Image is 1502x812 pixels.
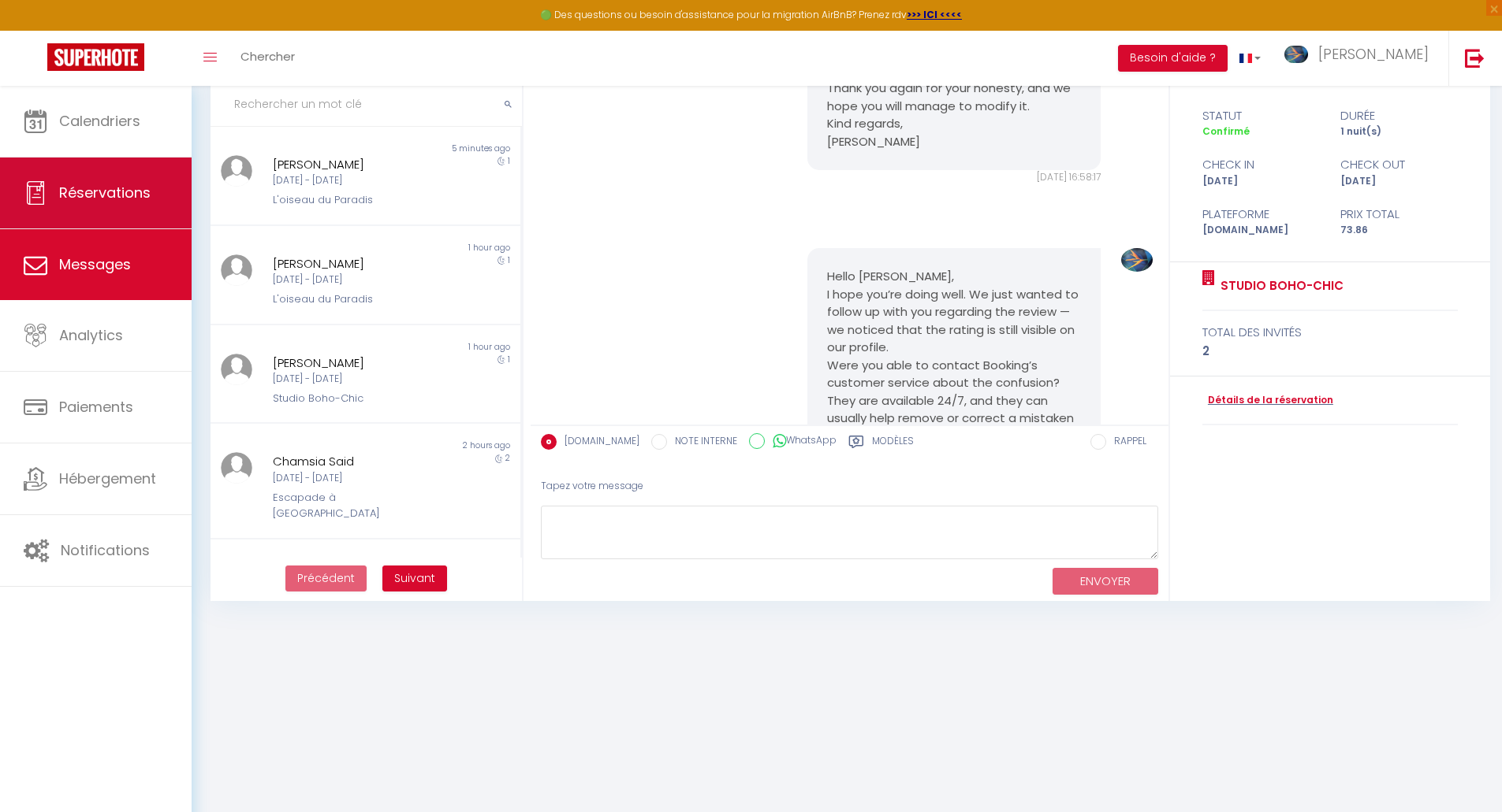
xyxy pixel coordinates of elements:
img: ... [221,155,252,187]
div: 1 hour ago [365,341,520,354]
div: [DATE] - [DATE] [273,173,433,188]
button: Next [382,565,447,592]
span: 1 [508,354,510,365]
div: 1 hour ago [365,242,520,254]
a: Studio Boho-Chic [1215,276,1344,295]
span: Confirmé [1202,124,1250,138]
div: 2 hours ago [365,439,520,452]
div: 2 hours ago [365,555,520,568]
div: 5 minutes ago [365,143,520,155]
span: Chercher [240,48,295,65]
span: Paiements [59,397,133,417]
div: Studio Boho-Chic [273,391,433,406]
span: 1 [508,254,510,266]
div: statut [1192,106,1330,125]
span: Calendriers [59,111,140,131]
div: [DATE] - [DATE] [273,471,433,486]
button: Besoin d'aide ? [1118,45,1228,72]
div: [DATE] 16:58:17 [807,170,1101,185]
div: Escapade à [GEOGRAPHIC_DATA] [273,490,433,522]
span: 2 [505,452,510,464]
div: [DATE] [1330,174,1468,189]
div: check in [1192,155,1330,174]
label: RAPPEL [1106,434,1146,451]
div: 73.86 [1330,223,1468,238]
span: Messages [59,254,131,274]
pre: Hello [PERSON_NAME], I hope you’re doing well. We just wanted to follow up with you regarding the... [827,268,1081,534]
div: [PERSON_NAME] [273,354,433,373]
img: logout [1465,48,1485,68]
div: [DATE] - [DATE] [273,372,433,387]
label: NOTE INTERNE [667,434,737,451]
div: L'oiseau du Paradis [273,291,433,307]
a: Chercher [229,31,307,86]
button: ENVOYER [1053,568,1158,595]
span: [PERSON_NAME] [1318,44,1429,64]
div: [DATE] [1192,174,1330,189]
div: total des invités [1202,323,1459,342]
div: [PERSON_NAME] [273,155,433,174]
span: 1 [508,155,510,167]
img: ... [1121,248,1153,272]
span: Analytics [59,325,123,345]
img: ... [221,452,252,484]
span: Précédent [297,570,355,586]
img: ... [1284,46,1308,64]
div: check out [1330,155,1468,174]
div: 1 nuit(s) [1330,124,1468,139]
div: Tapez votre message [541,467,1158,506]
img: ... [221,254,252,286]
img: ... [221,354,252,385]
input: Rechercher un mot clé [211,83,522,127]
div: [DOMAIN_NAME] [1192,223,1330,238]
div: Plateforme [1192,205,1330,224]
div: durée [1330,106,1468,125]
span: Notifications [61,540,150,560]
a: Détails de la réservation [1202,393,1333,408]
div: [PERSON_NAME] [273,254,433,273]
div: [DATE] - [DATE] [273,273,433,287]
div: Prix total [1330,205,1468,224]
label: Modèles [872,434,914,454]
div: Chamsia Said [273,452,433,471]
div: L'oiseau du Paradis [273,192,433,208]
span: Suivant [394,570,435,586]
span: Réservations [59,183,151,202]
span: Hébergement [59,469,156,488]
label: [DOMAIN_NAME] [557,434,639,451]
a: ... [PERSON_NAME] [1273,31,1448,86]
label: WhatsApp [765,433,837,450]
a: >>> ICI <<<< [907,8,962,21]
img: Super Booking [47,43,144,71]
button: Previous [285,565,367,592]
div: 2 [1202,342,1459,361]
